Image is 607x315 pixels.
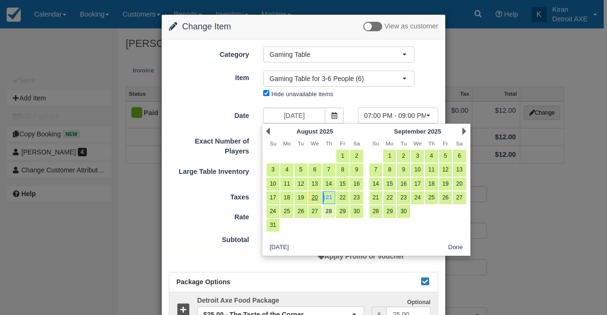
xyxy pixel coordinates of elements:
label: Item [162,70,256,83]
span: Friday [443,140,448,146]
a: 6 [453,150,466,162]
label: Exact Number of Players [162,133,256,156]
a: 9 [397,163,410,176]
label: Large Table Inventory [162,163,256,177]
button: [DATE] [266,242,293,253]
button: Gaming Table for 3-6 People (6) [263,71,414,87]
a: 6 [308,163,321,176]
a: 30 [350,205,363,218]
span: Sunday [269,140,276,146]
h5: Detroit Axe Food Package [190,297,371,304]
a: 27 [453,191,466,204]
a: 10 [267,178,279,190]
span: Monday [283,140,291,146]
a: 9 [350,163,363,176]
span: Package Options [176,278,230,286]
span: 2025 [427,128,441,135]
span: View as customer [385,23,438,30]
a: 29 [336,205,349,218]
span: Saturday [353,140,360,146]
span: Thursday [325,140,332,146]
span: Wednesday [414,140,422,146]
a: 30 [397,205,410,218]
button: 07:00 PM - 09:00 PM [358,108,438,124]
a: 23 [350,191,363,204]
a: 1 [336,150,349,162]
span: Tuesday [298,140,304,146]
a: 23 [397,191,410,204]
a: 26 [294,205,307,218]
a: Next [462,127,466,135]
a: 17 [267,191,279,204]
a: 24 [267,205,279,218]
a: 12 [439,163,452,176]
a: Prev [266,127,270,135]
span: August [296,128,318,135]
a: 7 [322,163,335,176]
a: 18 [425,178,438,190]
a: 20 [308,191,321,204]
a: 5 [294,163,307,176]
label: Date [162,108,256,121]
span: Gaming Table for 3-6 People (6) [269,74,402,83]
a: 4 [425,150,438,162]
label: Subtotal [162,232,256,245]
span: Thursday [428,140,435,146]
button: Done [444,242,467,253]
a: 19 [439,178,452,190]
label: Taxes [162,189,256,202]
a: 28 [322,205,335,218]
span: Sunday [372,140,379,146]
a: 5 [439,150,452,162]
span: Tuesday [401,140,407,146]
span: Gaming Table [269,50,402,59]
a: 26 [439,191,452,204]
span: Friday [340,140,345,146]
a: 2 [350,150,363,162]
a: 22 [383,191,396,204]
a: 29 [383,205,396,218]
a: 17 [411,178,424,190]
span: Monday [386,140,394,146]
label: Rate [162,209,256,222]
button: Gaming Table [263,46,414,63]
a: 14 [369,178,382,190]
a: 16 [397,178,410,190]
a: 4 [280,163,293,176]
a: 28 [369,205,382,218]
a: 11 [425,163,438,176]
a: 8 [383,163,396,176]
strong: Optional [407,299,431,306]
a: 16 [350,178,363,190]
a: 3 [411,150,424,162]
span: Change Item [182,22,231,31]
a: 3 [267,163,279,176]
a: 7 [369,163,382,176]
a: 19 [294,191,307,204]
a: 21 [369,191,382,204]
a: 25 [425,191,438,204]
a: 22 [336,191,349,204]
a: 27 [308,205,321,218]
a: 25 [280,205,293,218]
span: Wednesday [311,140,319,146]
div: 5 @ $3.00 [256,210,445,225]
a: 11 [280,178,293,190]
a: 2 [397,150,410,162]
a: 15 [383,178,396,190]
a: 21 [322,191,335,204]
a: 1 [383,150,396,162]
a: 8 [336,163,349,176]
a: 24 [411,191,424,204]
a: 12 [294,178,307,190]
label: Hide unavailable items [271,90,333,98]
label: Category [162,46,256,60]
a: 18 [280,191,293,204]
a: 15 [336,178,349,190]
a: 13 [453,163,466,176]
span: September [394,128,426,135]
span: 2025 [320,128,333,135]
a: 20 [453,178,466,190]
span: Saturday [456,140,463,146]
a: 13 [308,178,321,190]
